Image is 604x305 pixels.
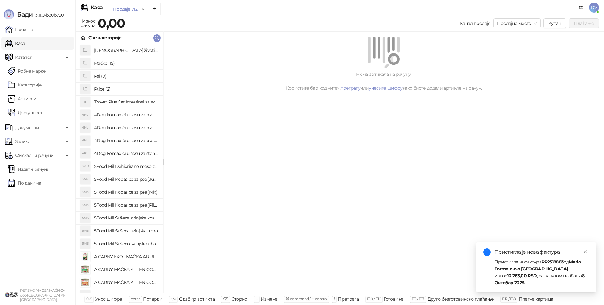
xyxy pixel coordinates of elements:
span: ⌫ [223,297,228,301]
div: TP [80,97,90,107]
a: Доступност [8,106,42,119]
button: Add tab [148,3,161,15]
img: 64x64-companyLogo-9f44b8df-f022-41eb-b7d6-300ad218de09.png [5,289,18,301]
small: PET SHOP MOJA MAČKICA doo [GEOGRAPHIC_DATA]-[GEOGRAPHIC_DATA] [20,288,65,302]
strong: 10.263,00 RSD [507,273,537,279]
span: F11 / F17 [412,297,424,301]
h4: Mačke (15) [94,58,158,68]
h4: 5Food Mil Kobasice za pse (Mix) [94,187,158,197]
div: Износ рачуна [79,17,97,30]
div: 4KU [80,123,90,133]
h4: 4Dog komadići u sosu za pse sa govedinom (100g) [94,110,158,120]
div: 5MK [80,187,90,197]
button: Купац [543,18,567,28]
span: 0-9 [86,297,92,301]
div: Одабир артикла [179,295,215,303]
div: Каса [91,5,103,10]
span: F10 / F16 [367,297,381,301]
h4: A CARNY EXOT MAČKA ADULT NOJ 85g [94,252,158,262]
h4: 5Food Mil Sušeno svinjsko uho [94,239,158,249]
div: 4KU [80,110,90,120]
a: Робне марке [8,65,46,77]
span: Продајно место [497,19,537,28]
button: remove [139,6,147,12]
a: Категорије [8,79,42,91]
div: grid [76,44,163,293]
div: 4KU [80,136,90,146]
img: Slika [80,264,90,274]
strong: 0,00 [98,15,125,31]
div: 4KU [80,148,90,158]
div: 5MK [80,174,90,184]
div: 5MS [80,239,90,249]
span: Бади [17,11,33,18]
h4: 4Dog komadići u sosu za pse sa piletinom (100g) [94,123,158,133]
div: 5MD [80,161,90,171]
span: Фискални рачуни [15,149,53,162]
strong: PR2518883 [541,259,563,265]
span: Документи [15,121,39,134]
div: Све категорије [88,34,121,41]
h4: Trovet Plus Cat Intestinal sa svežom ribom (85g) [94,97,158,107]
span: Залихе [15,135,30,148]
div: 5MK [80,200,90,210]
h4: [DEMOGRAPHIC_DATA] životinje (3) [94,45,158,55]
span: 3.11.0-b80b730 [33,12,64,18]
div: Пристигла је фактура од , износ , са валутом плаћања [495,258,589,286]
a: претрагу [340,85,360,91]
span: Каталог [15,51,32,64]
h4: Ptice (2) [94,84,158,94]
div: Нема артикала на рачуну. Користите бар код читач, или како бисте додали артикле на рачун. [171,71,596,91]
h4: 5Food Mil Kobasice za pse (Piletina) [94,200,158,210]
span: + [256,297,258,301]
h4: A CARNY MAČKA KITTEN GOVEDINA,PILETINA I ZEC 200g [94,264,158,274]
img: Logo [4,9,14,19]
h4: 4Dog komadići u sosu za pse sa piletinom i govedinom (4x100g) [94,136,158,146]
img: Slika [80,252,90,262]
span: ↑/↓ [171,297,176,301]
span: DV [589,3,599,13]
button: Плаћање [569,18,599,28]
a: Почетна [5,23,33,36]
a: ArtikliАртикли [8,92,36,105]
div: ABP [80,290,90,300]
h4: 5Food Mil Sušena svinjska rebra [94,226,158,236]
span: F12 / F18 [502,297,516,301]
div: 5MS [80,226,90,236]
h4: Psi (9) [94,71,158,81]
h4: 5Food Mil Dehidrirano meso za pse [94,161,158,171]
span: ⌘ command / ⌃ control [286,297,327,301]
div: Измена [261,295,277,303]
div: 5MS [80,213,90,223]
div: Готовина [384,295,403,303]
h4: A CARNY MAČKA KITTEN GOVEDINA,TELETINA I PILETINA 200g [94,277,158,287]
h4: 5Food Mil Kobasice za pse (Junetina) [94,174,158,184]
div: Унос шифре [95,295,122,303]
img: Slika [80,277,90,287]
span: enter [131,297,140,301]
a: унесите шифру [369,85,403,91]
div: Продаја 712 [113,6,137,13]
a: Close [582,248,589,255]
div: Канал продаје [460,20,491,27]
a: Издати рачуни [8,163,50,175]
div: Сторно [232,295,247,303]
span: close [583,250,588,254]
div: Платна картица [519,295,553,303]
div: Потврди [143,295,163,303]
div: Претрага [338,295,359,303]
h4: 5Food Mil Sušena svinjska kost buta [94,213,158,223]
h4: ADIVA Biotic Powder (1 kesica) [94,290,158,300]
h4: 4Dog komadići u sosu za štence sa piletinom (100g) [94,148,158,158]
div: Друго безготовинско плаћање [428,295,494,303]
div: Пристигла је нова фактура [495,248,589,256]
span: info-circle [483,248,491,256]
a: Документација [576,3,586,13]
a: Каса [5,37,25,50]
a: По данима [8,177,41,189]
